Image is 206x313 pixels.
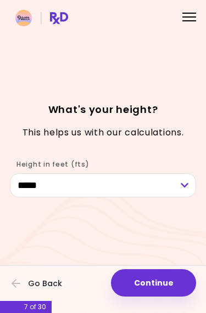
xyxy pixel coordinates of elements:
button: Go Back [12,271,77,295]
p: This helps us with our calculations. [10,125,196,140]
h1: What's your height? [10,102,196,117]
button: Continue [111,269,196,297]
label: Height in feet (fts) [10,160,89,169]
img: RxDiet [15,10,68,26]
span: Go Back [28,279,62,288]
